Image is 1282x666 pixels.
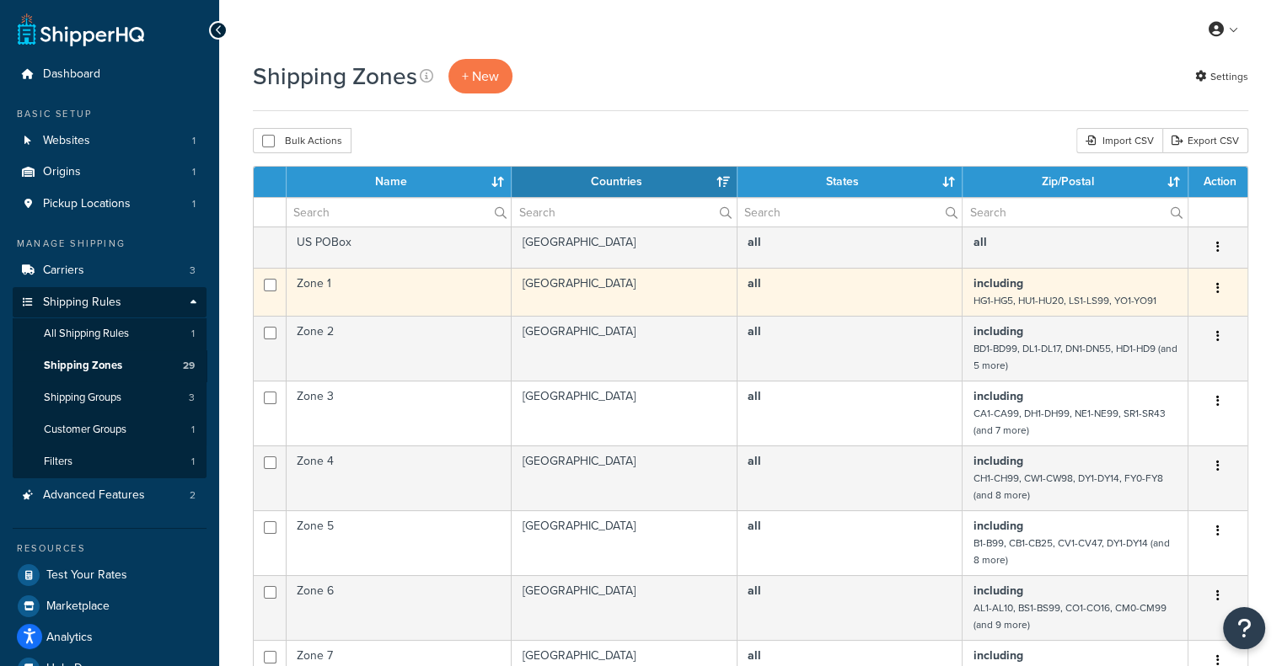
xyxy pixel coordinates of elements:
a: Export CSV [1162,128,1248,153]
span: Dashboard [43,67,100,82]
td: Zone 5 [287,510,512,575]
span: Carriers [43,264,84,278]
span: All Shipping Rules [44,327,129,341]
div: Import CSV [1076,128,1162,153]
a: Customer Groups 1 [13,414,207,445]
span: Shipping Zones [44,359,122,373]
a: Dashboard [13,59,207,90]
span: 1 [192,197,196,211]
b: including [973,322,1022,340]
span: Origins [43,165,81,179]
b: including [973,647,1022,664]
li: Pickup Locations [13,189,207,220]
td: [GEOGRAPHIC_DATA] [512,510,738,575]
td: Zone 1 [287,268,512,316]
a: Shipping Rules [13,287,207,318]
a: All Shipping Rules 1 [13,318,207,349]
span: Shipping Rules [43,296,121,310]
span: 1 [192,134,196,148]
b: all [748,274,761,292]
a: Carriers 3 [13,255,207,286]
a: Analytics [13,622,207,653]
th: Name: activate to sort column ascending [287,167,512,197]
a: Test Your Rates [13,560,207,590]
a: Shipping Zones 29 [13,350,207,381]
a: Settings [1195,65,1248,88]
td: [GEOGRAPHIC_DATA] [512,445,738,510]
span: Pickup Locations [43,197,131,211]
b: including [973,582,1022,599]
a: Origins 1 [13,157,207,188]
td: US POBox [287,226,512,268]
li: Filters [13,446,207,477]
span: 3 [190,264,196,278]
span: Customer Groups [44,423,126,437]
input: Search [287,198,511,226]
button: Open Resource Center [1223,607,1265,649]
td: [GEOGRAPHIC_DATA] [512,575,738,640]
input: Search [512,198,737,226]
a: Marketplace [13,591,207,621]
li: All Shipping Rules [13,318,207,349]
small: CA1-CA99, DH1-DH99, NE1-NE99, SR1-SR43 (and 7 more) [973,406,1165,438]
th: States: activate to sort column ascending [738,167,963,197]
span: Shipping Groups [44,391,121,405]
li: Carriers [13,255,207,286]
h1: Shipping Zones [253,60,417,93]
b: all [748,322,761,340]
li: Shipping Groups [13,382,207,413]
span: Marketplace [46,599,110,614]
span: 3 [189,391,195,405]
td: Zone 3 [287,381,512,445]
li: Advanced Features [13,480,207,511]
th: Countries: activate to sort column ascending [512,167,738,197]
span: 1 [192,165,196,179]
b: all [748,647,761,664]
td: [GEOGRAPHIC_DATA] [512,381,738,445]
td: Zone 2 [287,316,512,381]
div: Basic Setup [13,107,207,121]
td: [GEOGRAPHIC_DATA] [512,226,738,268]
td: Zone 4 [287,445,512,510]
small: B1-B99, CB1-CB25, CV1-CV47, DY1-DY14 (and 8 more) [973,535,1169,567]
span: Websites [43,134,90,148]
b: all [748,233,761,251]
a: Advanced Features 2 [13,480,207,511]
b: including [973,517,1022,535]
span: 2 [190,488,196,503]
b: including [973,274,1022,292]
li: Customer Groups [13,414,207,445]
b: all [973,233,986,251]
div: Resources [13,541,207,556]
li: Origins [13,157,207,188]
a: ShipperHQ Home [18,13,144,46]
span: Analytics [46,631,93,645]
b: all [748,452,761,470]
span: 1 [191,327,195,341]
li: Websites [13,125,207,157]
input: Search [963,198,1188,226]
a: Pickup Locations 1 [13,189,207,220]
span: 1 [191,423,195,437]
b: including [973,387,1022,405]
b: all [748,517,761,535]
span: Filters [44,455,72,469]
a: + New [448,59,512,93]
a: Websites 1 [13,125,207,157]
th: Action [1188,167,1247,197]
small: HG1-HG5, HU1-HU20, LS1-LS99, YO1-YO91 [973,293,1156,308]
small: BD1-BD99, DL1-DL17, DN1-DN55, HD1-HD9 (and 5 more) [973,341,1177,373]
th: Zip/Postal: activate to sort column ascending [963,167,1188,197]
li: Shipping Rules [13,287,207,479]
b: all [748,582,761,599]
td: Zone 6 [287,575,512,640]
td: [GEOGRAPHIC_DATA] [512,268,738,316]
span: Test Your Rates [46,568,127,583]
a: Shipping Groups 3 [13,382,207,413]
b: all [748,387,761,405]
td: [GEOGRAPHIC_DATA] [512,316,738,381]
